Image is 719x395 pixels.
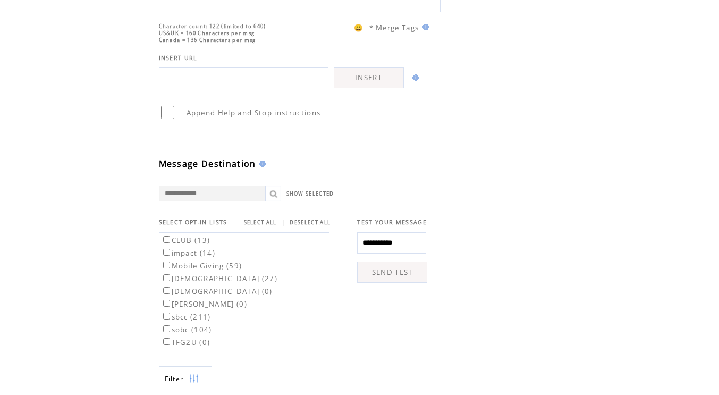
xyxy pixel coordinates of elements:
[161,299,248,309] label: [PERSON_NAME] (0)
[281,217,285,227] span: |
[161,287,273,296] label: [DEMOGRAPHIC_DATA] (0)
[163,236,170,243] input: CLUB (13)
[159,37,256,44] span: Canada = 136 Characters per msg
[409,74,419,81] img: help.gif
[256,161,266,167] img: help.gif
[159,366,212,390] a: Filter
[369,23,419,32] span: * Merge Tags
[354,23,363,32] span: 😀
[159,54,198,62] span: INSERT URL
[161,325,212,334] label: sobc (104)
[159,218,227,226] span: SELECT OPT-IN LISTS
[161,248,216,258] label: impact (14)
[159,158,256,170] span: Message Destination
[244,219,277,226] a: SELECT ALL
[163,325,170,332] input: sobc (104)
[163,262,170,268] input: Mobile Giving (59)
[286,190,334,197] a: SHOW SELECTED
[357,262,427,283] a: SEND TEST
[163,249,170,256] input: impact (14)
[161,312,211,322] label: sbcc (211)
[163,338,170,345] input: TFG2U (0)
[357,218,427,226] span: TEST YOUR MESSAGE
[163,300,170,307] input: [PERSON_NAME] (0)
[163,274,170,281] input: [DEMOGRAPHIC_DATA] (27)
[334,67,404,88] a: INSERT
[161,274,278,283] label: [DEMOGRAPHIC_DATA] (27)
[163,313,170,320] input: sbcc (211)
[159,30,255,37] span: US&UK = 160 Characters per msg
[159,23,266,30] span: Character count: 122 (limited to 640)
[161,338,210,347] label: TFG2U (0)
[165,374,184,383] span: Show filters
[419,24,429,30] img: help.gif
[189,367,199,391] img: filters.png
[163,287,170,294] input: [DEMOGRAPHIC_DATA] (0)
[290,219,331,226] a: DESELECT ALL
[161,261,242,271] label: Mobile Giving (59)
[161,236,210,245] label: CLUB (13)
[187,108,321,117] span: Append Help and Stop instructions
